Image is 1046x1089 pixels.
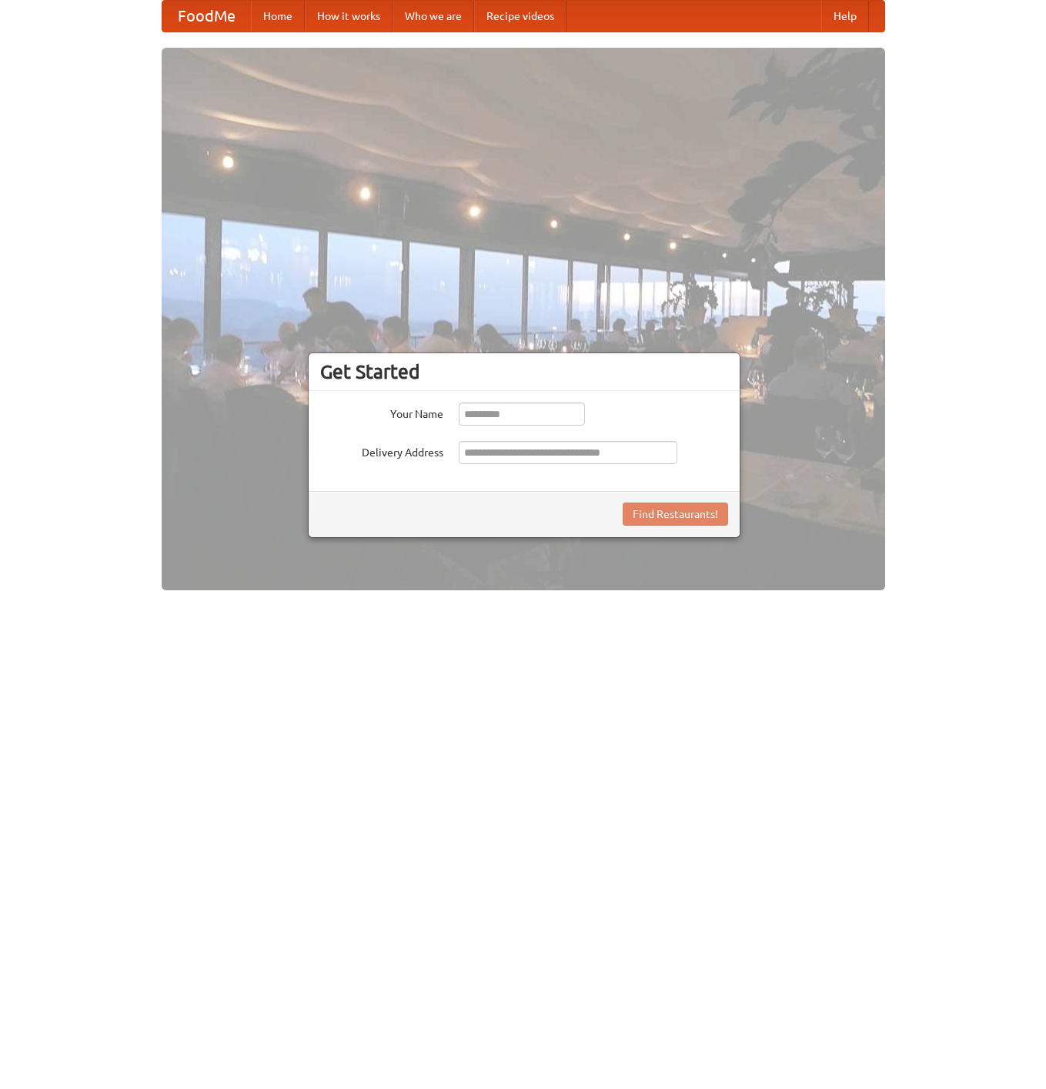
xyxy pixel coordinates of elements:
[320,441,443,460] label: Delivery Address
[251,1,305,32] a: Home
[623,503,728,526] button: Find Restaurants!
[162,1,251,32] a: FoodMe
[305,1,393,32] a: How it works
[320,403,443,422] label: Your Name
[821,1,869,32] a: Help
[320,360,728,383] h3: Get Started
[474,1,566,32] a: Recipe videos
[393,1,474,32] a: Who we are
